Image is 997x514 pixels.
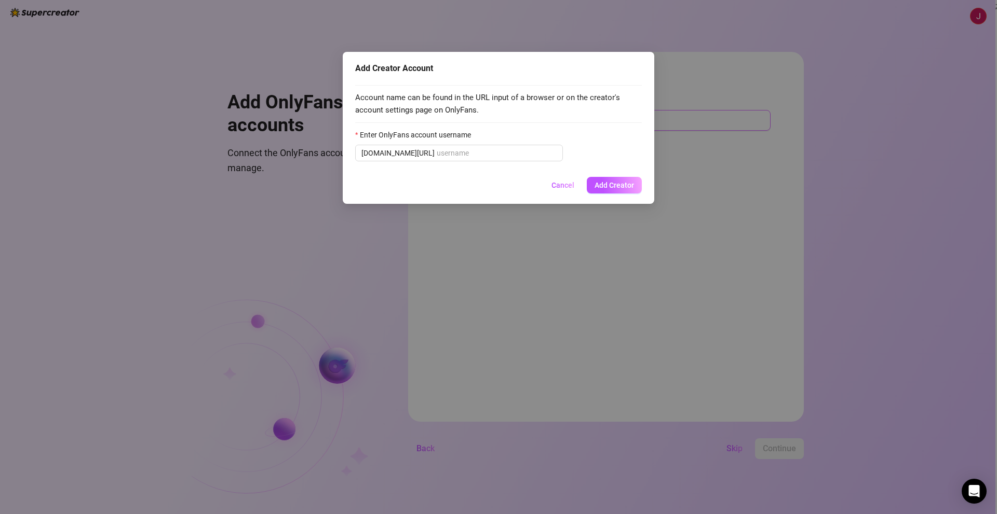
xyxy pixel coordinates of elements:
[962,479,987,504] div: Open Intercom Messenger
[437,147,557,159] input: Enter OnlyFans account username
[595,181,634,189] span: Add Creator
[543,177,583,193] button: Cancel
[551,181,574,189] span: Cancel
[361,147,435,159] span: [DOMAIN_NAME][URL]
[355,92,642,116] span: Account name can be found in the URL input of a browser or on the creator's account settings page...
[355,129,478,141] label: Enter OnlyFans account username
[587,177,642,193] button: Add Creator
[355,62,642,75] div: Add Creator Account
